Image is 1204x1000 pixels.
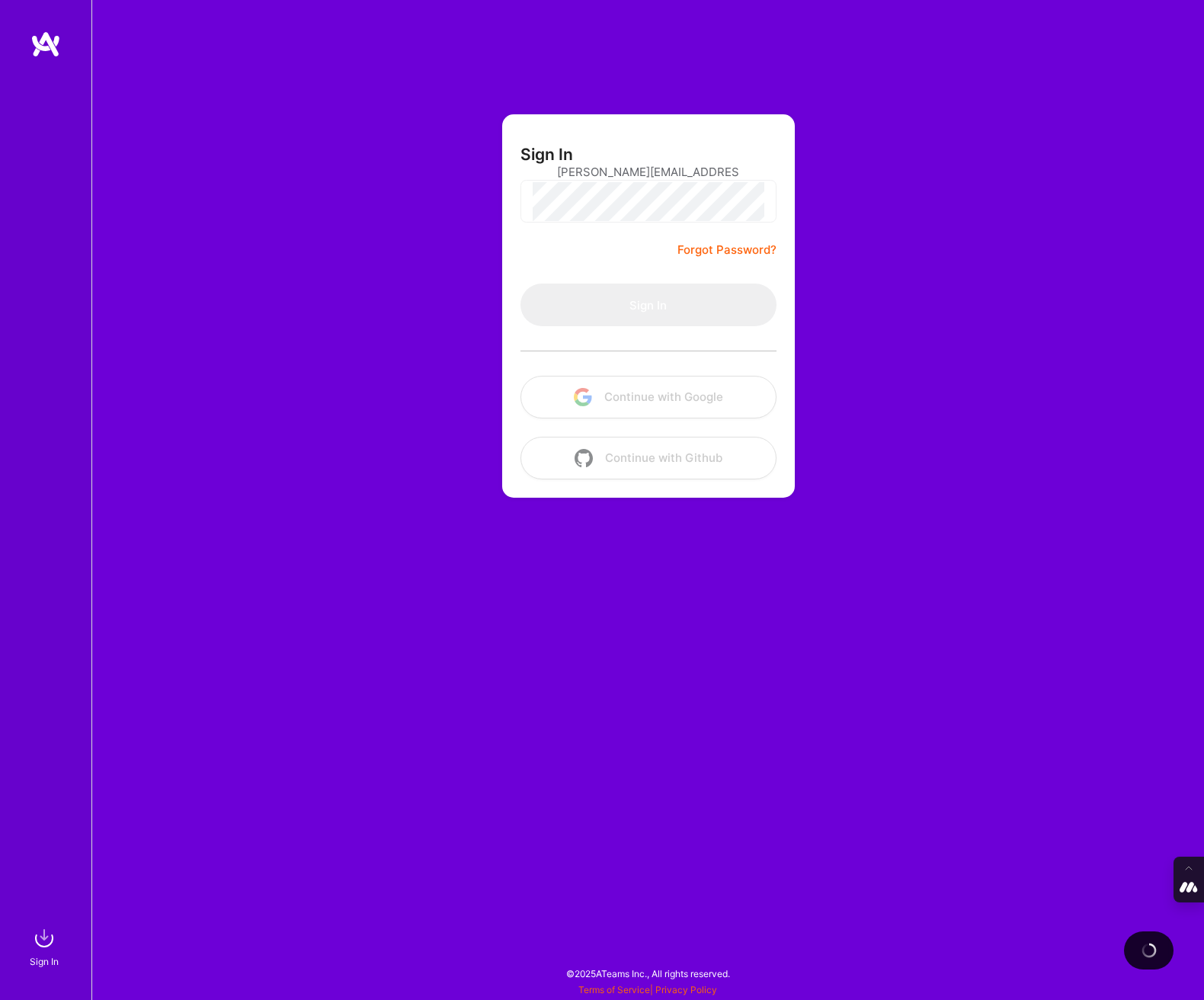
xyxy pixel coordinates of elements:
[30,954,59,970] div: Sign In
[578,984,717,995] span: |
[520,145,573,164] h3: Sign In
[574,388,592,406] img: icon
[1140,941,1158,960] img: loading
[578,984,650,995] a: Terms of Service
[29,923,59,954] img: sign in
[30,30,61,58] img: logo
[32,923,59,970] a: sign inSign In
[677,241,777,259] a: Forgot Password?
[655,984,717,995] a: Privacy Policy
[520,437,777,479] button: Continue with Github
[91,954,1204,992] div: © 2025 ATeams Inc., All rights reserved.
[520,376,777,418] button: Continue with Google
[557,152,740,191] input: Email...
[520,284,777,326] button: Sign In
[575,449,593,467] img: icon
